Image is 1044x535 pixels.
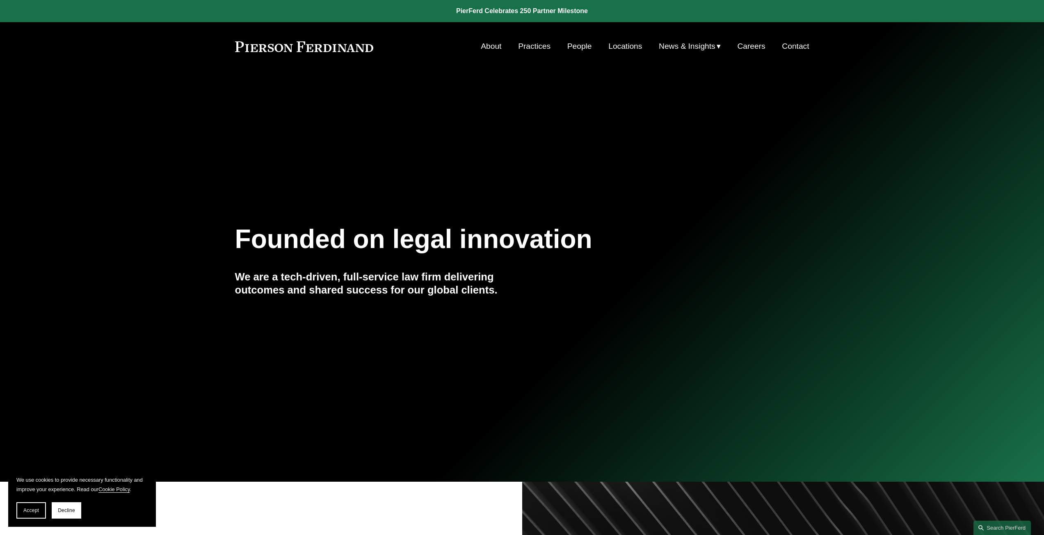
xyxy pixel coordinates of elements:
[8,467,156,527] section: Cookie banner
[782,39,809,54] a: Contact
[235,270,522,297] h4: We are a tech-driven, full-service law firm delivering outcomes and shared success for our global...
[737,39,765,54] a: Careers
[58,508,75,513] span: Decline
[23,508,39,513] span: Accept
[659,39,715,54] span: News & Insights
[16,502,46,519] button: Accept
[518,39,551,54] a: Practices
[481,39,501,54] a: About
[567,39,592,54] a: People
[973,521,1031,535] a: Search this site
[608,39,642,54] a: Locations
[98,486,130,492] a: Cookie Policy
[235,224,714,254] h1: Founded on legal innovation
[52,502,81,519] button: Decline
[659,39,721,54] a: folder dropdown
[16,475,148,494] p: We use cookies to provide necessary functionality and improve your experience. Read our .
